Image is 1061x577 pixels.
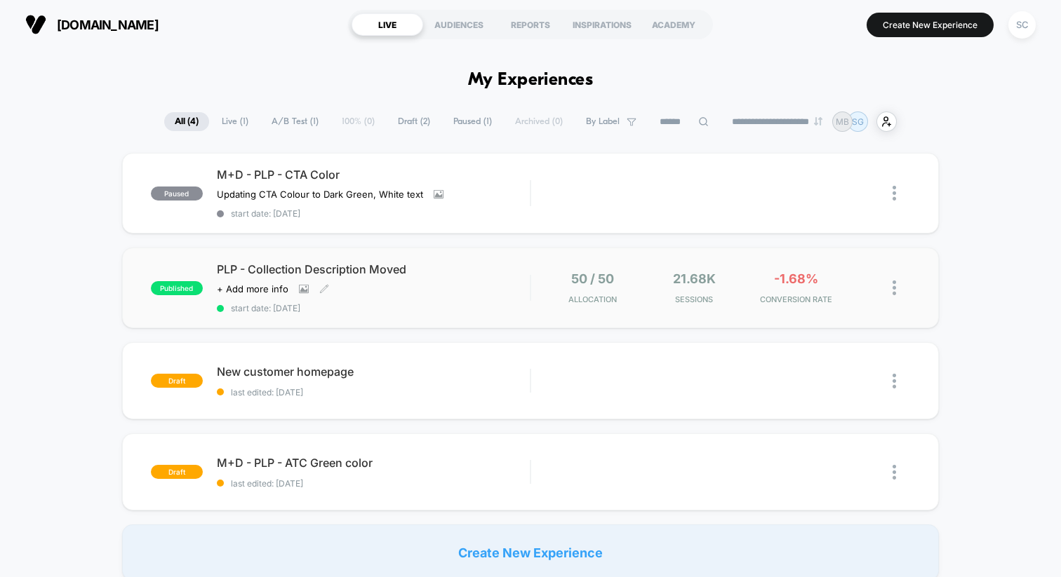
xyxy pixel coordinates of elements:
div: SC [1008,11,1036,39]
span: Paused ( 1 ) [443,112,502,131]
span: [DOMAIN_NAME] [57,18,159,32]
span: last edited: [DATE] [217,478,530,489]
img: end [814,117,822,125]
img: close [893,374,896,388]
span: 50 / 50 [571,271,614,286]
span: published [151,281,203,295]
span: draft [151,374,203,388]
img: close [893,186,896,201]
span: Live ( 1 ) [211,112,259,131]
span: draft [151,465,203,479]
div: ACADEMY [638,13,709,36]
div: REPORTS [495,13,566,36]
p: MB [836,116,849,127]
span: PLP - Collection Description Moved [217,262,530,276]
button: [DOMAIN_NAME] [21,13,163,36]
span: start date: [DATE] [217,303,530,313]
img: close [893,465,896,480]
span: Updating CTA Colour to Dark Green, White text [217,189,423,200]
span: CONVERSION RATE [749,294,843,304]
img: Visually logo [25,14,46,35]
span: A/B Test ( 1 ) [261,112,329,131]
span: 21.68k [673,271,716,286]
span: All ( 4 ) [164,112,209,131]
span: Sessions [647,294,742,304]
span: paused [151,186,203,201]
span: M+D - PLP - ATC Green color [217,456,530,470]
h1: My Experiences [468,70,594,90]
p: SG [852,116,864,127]
button: SC [1004,11,1040,39]
img: close [893,280,896,295]
div: AUDIENCES [423,13,495,36]
span: last edited: [DATE] [217,387,530,398]
div: LIVE [352,13,423,36]
span: By Label [586,116,620,127]
div: INSPIRATIONS [566,13,638,36]
span: New customer homepage [217,365,530,379]
span: -1.68% [774,271,818,286]
span: + Add more info [217,283,288,294]
span: Allocation [568,294,617,304]
button: Create New Experience [867,13,994,37]
span: Draft ( 2 ) [387,112,441,131]
span: M+D - PLP - CTA Color [217,168,530,182]
span: start date: [DATE] [217,208,530,219]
